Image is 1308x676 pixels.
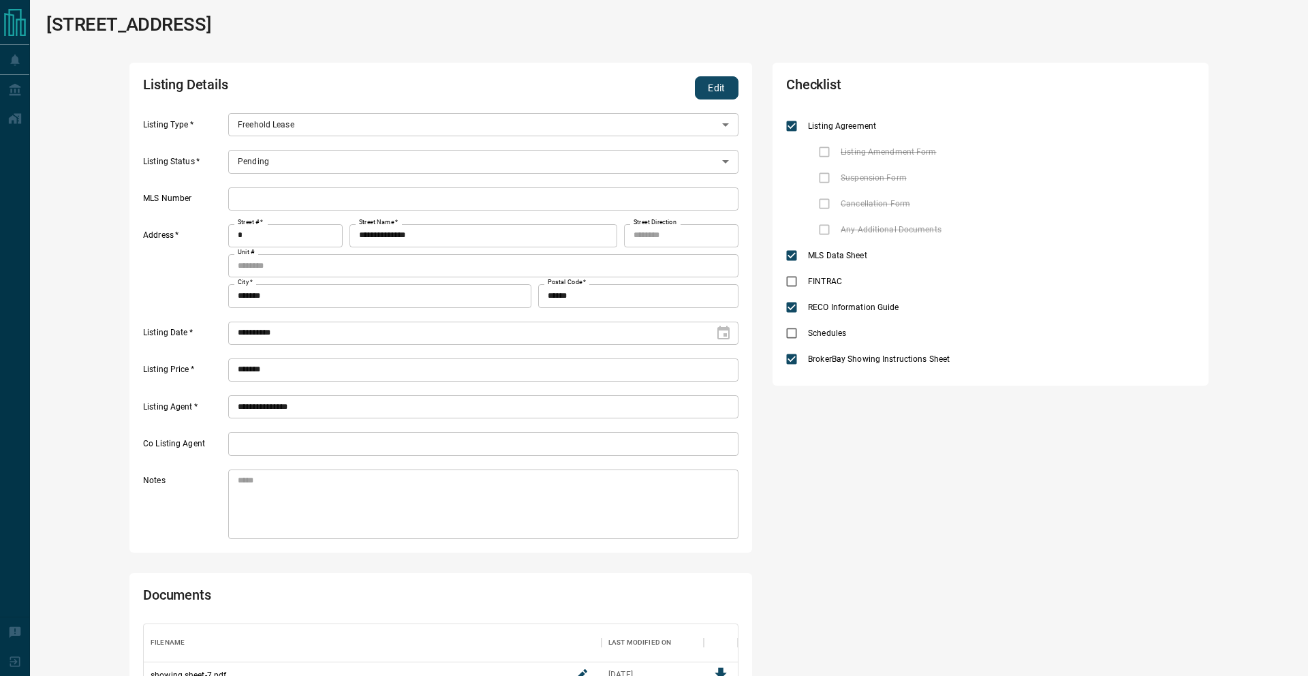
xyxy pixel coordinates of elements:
div: Last Modified On [608,624,671,662]
label: Street Name [359,218,398,227]
label: Co Listing Agent [143,438,225,456]
div: Freehold Lease [228,113,738,136]
div: Last Modified On [602,624,704,662]
span: Schedules [805,327,850,339]
span: BrokerBay Showing Instructions Sheet [805,353,953,365]
div: Pending [228,150,738,173]
label: Address [143,230,225,307]
span: Suspension Form [837,172,910,184]
span: Any Additional Documents [837,224,945,236]
span: FINTRAC [805,275,845,288]
label: Listing Agent [143,401,225,419]
label: Unit # [238,248,255,257]
label: Listing Date [143,327,225,345]
label: Listing Status [143,156,225,174]
button: Edit [695,76,738,99]
span: Listing Amendment Form [837,146,939,158]
span: Listing Agreement [805,120,879,132]
label: Listing Type [143,119,225,137]
span: Cancellation Form [837,198,914,210]
span: RECO Information Guide [805,301,902,313]
label: Street # [238,218,263,227]
div: Filename [151,624,185,662]
label: MLS Number [143,193,225,211]
div: Filename [144,624,602,662]
label: Listing Price [143,364,225,382]
h2: Listing Details [143,76,500,99]
label: Street Direction [634,218,676,227]
h2: Checklist [786,76,1031,99]
h2: Documents [143,587,500,610]
span: MLS Data Sheet [805,249,871,262]
label: Postal Code [548,278,586,287]
label: Notes [143,475,225,539]
h1: [STREET_ADDRESS] [46,14,211,35]
label: City [238,278,253,287]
